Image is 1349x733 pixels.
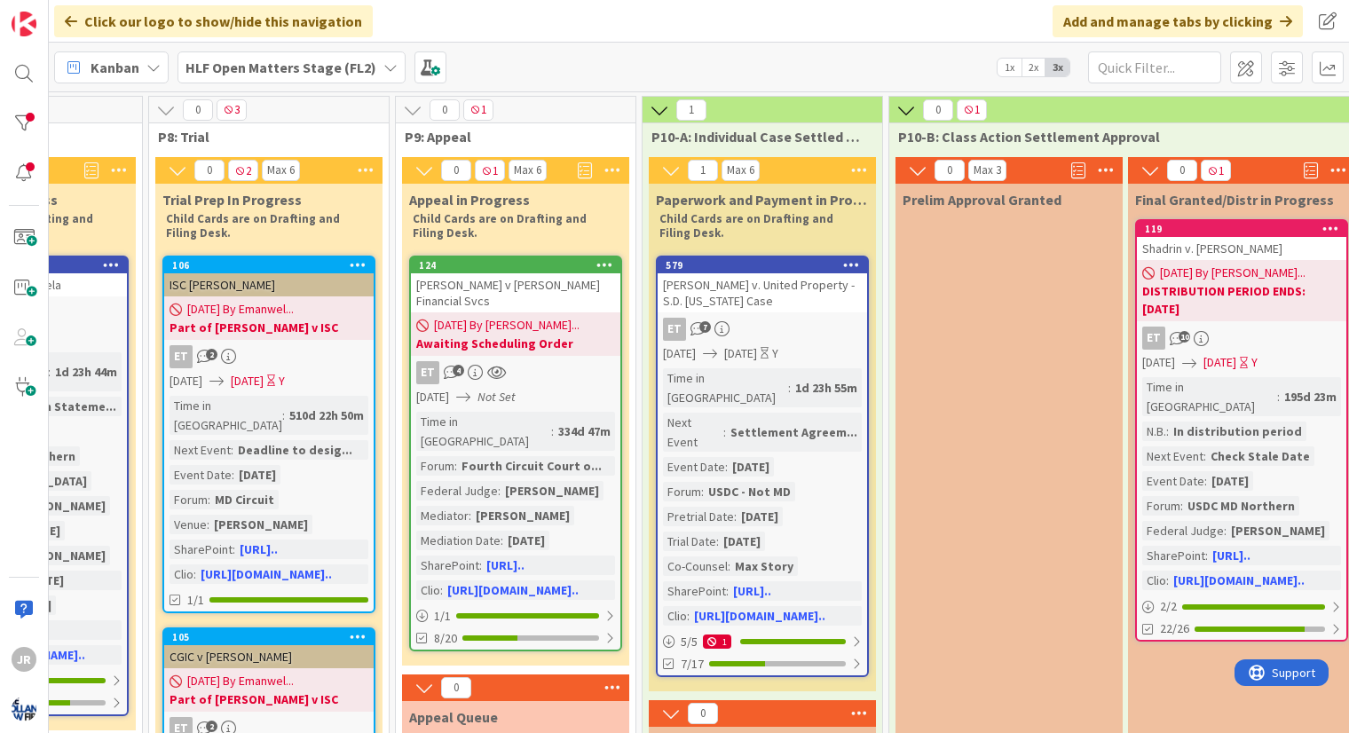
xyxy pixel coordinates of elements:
div: 579[PERSON_NAME] v. United Property - S.D. [US_STATE] Case [658,257,867,312]
span: 7/17 [681,655,704,674]
div: Co-Counsel [663,556,728,576]
span: Appeal Queue [409,708,498,726]
div: ISC [PERSON_NAME] [164,273,374,296]
span: : [207,515,209,534]
i: Not Set [477,389,516,405]
div: ET [416,361,439,384]
div: ET [658,318,867,341]
a: 119Shadrin v. [PERSON_NAME][DATE] By [PERSON_NAME]...DISTRIBUTION PERIOD ENDS: [DATE]ET[DATE][DAT... [1135,219,1348,642]
div: Clio [170,564,193,584]
div: 1/1 [411,605,620,627]
div: [DATE] [1207,471,1253,491]
span: : [479,556,482,575]
div: Max Story [730,556,798,576]
div: Clio [1142,571,1166,590]
span: : [233,540,235,559]
a: [URL].. [240,541,278,557]
span: : [701,482,704,501]
div: 124 [411,257,620,273]
span: : [687,606,690,626]
span: 0 [1167,160,1197,181]
span: 3 [217,99,247,121]
div: [DATE] [728,457,774,477]
span: : [1166,571,1169,590]
div: 119 [1137,221,1346,237]
div: 124 [419,259,620,272]
div: SharePoint [170,540,233,559]
div: Event Date [663,457,725,477]
div: Add and manage tabs by clicking [1053,5,1303,37]
span: : [1205,546,1208,565]
b: Part of [PERSON_NAME] v ISC [170,690,368,708]
span: [DATE] By Emanwel... [187,672,294,690]
span: 0 [688,703,718,724]
div: Federal Judge [1142,521,1224,540]
span: 2 / 2 [1160,597,1177,616]
div: 334d 47m [554,422,615,441]
div: 105 [172,631,374,643]
span: : [193,564,196,584]
span: P8: Trial [158,128,367,146]
div: 579 [666,259,867,272]
div: 119 [1145,223,1346,235]
div: SharePoint [416,556,479,575]
div: [DATE] [234,465,280,485]
div: [PERSON_NAME] [209,515,312,534]
span: 1/1 [187,591,204,610]
div: Fourth Circuit Court o... [457,456,606,476]
div: Time in [GEOGRAPHIC_DATA] [170,396,282,435]
span: : [1166,422,1169,441]
span: : [716,532,719,551]
div: Event Date [1142,471,1204,491]
span: : [498,481,501,500]
span: [DATE] [1203,353,1236,372]
div: 1d 23h 55m [791,378,862,398]
span: P10-A: Individual Case Settled - Waiting for Payment [651,128,860,146]
a: [URL][DOMAIN_NAME].. [694,608,825,624]
b: DISTRIBUTION PERIOD ENDS: [DATE] [1142,282,1341,318]
div: Time in [GEOGRAPHIC_DATA] [416,412,551,451]
span: 2 [206,721,217,732]
div: Forum [170,490,208,509]
div: 106 [164,257,374,273]
div: 579 [658,257,867,273]
div: [PERSON_NAME] [7,496,110,516]
div: Mediation Date [416,531,501,550]
span: Kanban [91,57,139,78]
span: Support [37,3,81,24]
span: 1 [1201,160,1231,181]
div: Event Date [170,465,232,485]
div: [DATE] [737,507,783,526]
div: [PERSON_NAME] [471,506,574,525]
span: 1 [475,160,505,181]
span: [DATE] [663,344,696,363]
a: [URL].. [1212,548,1250,564]
div: Federal Judge [416,481,498,500]
span: [DATE] [1142,353,1175,372]
img: Visit kanbanzone.com [12,12,36,36]
div: [DATE] [503,531,549,550]
div: 195d 23m [1280,387,1341,406]
img: avatar [12,697,36,721]
span: Appeal in Progress [409,191,530,209]
div: [PERSON_NAME] v. United Property - S.D. [US_STATE] Case [658,273,867,312]
b: Part of [PERSON_NAME] v ISC [170,319,368,336]
span: 8/20 [434,629,457,648]
span: 1x [998,59,1022,76]
span: Trial Prep In Progress [162,191,302,209]
span: : [551,422,554,441]
div: Max 6 [267,166,295,175]
div: JR [12,647,36,672]
span: : [728,556,730,576]
div: USDC MD Northern [1183,496,1299,516]
a: 124[PERSON_NAME] v [PERSON_NAME] Financial Svcs[DATE] By [PERSON_NAME]...Awaiting Scheduling Orde... [409,256,622,651]
div: Y [279,372,285,390]
div: Click our logo to show/hide this navigation [54,5,373,37]
span: 7 [699,321,711,333]
span: [DATE] By Emanwel... [187,300,294,319]
div: 1 [703,634,731,649]
div: ET [411,361,620,384]
span: 1 [688,160,718,181]
a: [URL].. [733,583,771,599]
div: Venue [170,515,207,534]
